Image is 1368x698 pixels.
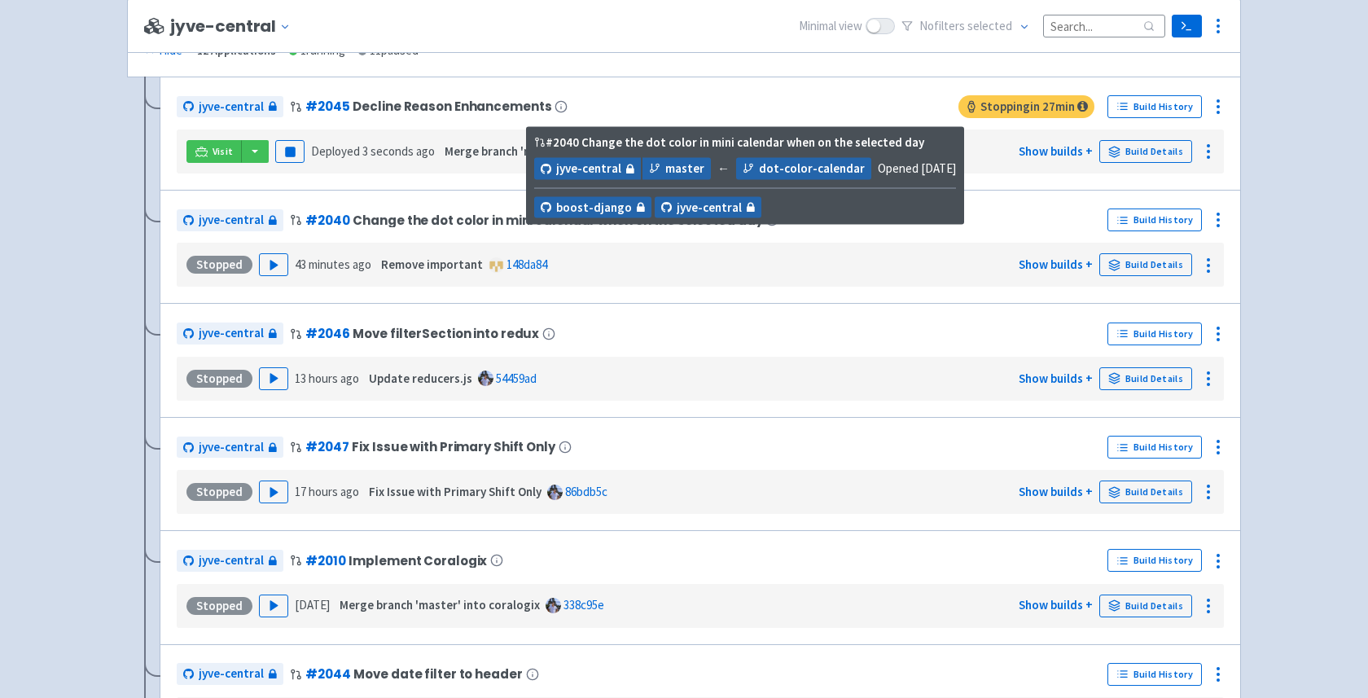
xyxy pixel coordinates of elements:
[352,440,555,454] span: Fix Issue with Primary Shift Only
[921,160,956,176] time: [DATE]
[1107,323,1202,345] a: Build History
[177,437,283,459] a: jyve-central
[259,481,288,503] button: Play
[259,253,288,276] button: Play
[305,665,350,683] a: #2044
[381,257,483,272] strong: Remove important
[565,484,607,499] a: 86bdb5c
[534,158,641,180] a: jyve-central
[353,327,539,340] span: Move filterSection into redux
[1019,257,1093,272] a: Show builds +
[295,257,371,272] time: 43 minutes ago
[556,198,632,217] span: boost-django
[958,95,1094,118] span: Stopping in 27 min
[1043,15,1165,37] input: Search...
[199,438,264,457] span: jyve-central
[353,667,522,681] span: Move date filter to header
[665,160,704,178] span: master
[919,17,1012,36] span: No filter s
[186,370,252,388] div: Stopped
[213,145,234,158] span: Visit
[295,371,359,386] time: 13 hours ago
[369,371,472,386] strong: Update reducers.js
[1107,95,1202,118] a: Build History
[305,552,345,569] a: #2010
[177,550,283,572] a: jyve-central
[199,324,264,343] span: jyve-central
[186,483,252,501] div: Stopped
[199,551,264,570] span: jyve-central
[534,133,924,151] div: # 2040 Change the dot color in mini calendar when on the selected day
[759,160,865,178] span: dot-color-calendar
[170,17,297,36] button: jyve-central
[1099,253,1192,276] a: Build Details
[177,323,283,345] a: jyve-central
[340,597,540,612] strong: Merge branch 'master' into coralogix
[677,198,742,217] span: jyve-central
[177,209,283,231] a: jyve-central
[1019,597,1093,612] a: Show builds +
[353,213,762,227] span: Change the dot color in mini calendar when on the selected day
[199,98,264,116] span: jyve-central
[717,160,730,178] span: ←
[967,18,1012,33] span: selected
[295,597,330,612] time: [DATE]
[445,143,759,159] strong: Merge branch 'master' into decline-reason-enhancements
[1099,481,1192,503] a: Build Details
[799,17,862,36] span: Minimal view
[1099,140,1192,163] a: Build Details
[878,160,956,176] span: Opened
[186,597,252,615] div: Stopped
[496,371,537,386] a: 54459ad
[199,211,264,230] span: jyve-central
[1019,484,1093,499] a: Show builds +
[1019,371,1093,386] a: Show builds +
[186,256,252,274] div: Stopped
[563,597,604,612] a: 338c95e
[305,325,349,342] a: #2046
[1172,15,1202,37] a: Terminal
[177,96,283,118] a: jyve-central
[295,484,359,499] time: 17 hours ago
[534,196,651,218] a: boost-django
[259,595,288,617] button: Play
[186,140,242,163] a: Visit
[362,143,435,159] time: 3 seconds ago
[349,554,487,568] span: Implement Coralogix
[199,665,264,683] span: jyve-central
[305,212,349,229] a: #2040
[506,257,547,272] a: 148da84
[305,438,349,455] a: #2047
[1099,595,1192,617] a: Build Details
[177,663,283,685] a: jyve-central
[1099,367,1192,390] a: Build Details
[1107,209,1202,231] a: Build History
[353,99,551,113] span: Decline Reason Enhancements
[305,98,349,115] a: #2045
[1107,436,1202,459] a: Build History
[736,158,871,180] a: dot-color-calendar
[311,143,435,159] span: Deployed
[1107,549,1202,572] a: Build History
[655,196,761,218] a: jyve-central
[642,158,711,180] a: master
[1019,143,1093,159] a: Show builds +
[275,140,305,163] button: Pause
[556,160,621,178] span: jyve-central
[259,367,288,390] button: Play
[1107,663,1202,686] a: Build History
[369,484,541,499] strong: Fix Issue with Primary Shift Only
